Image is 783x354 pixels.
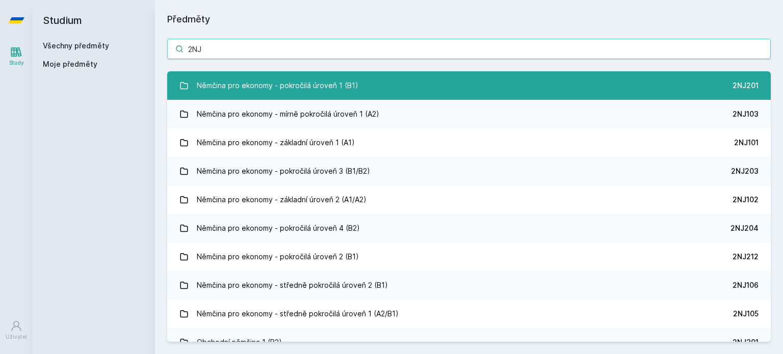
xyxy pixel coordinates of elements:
div: Němčina pro ekonomy - pokročilá úroveň 1 (B1) [197,75,358,96]
div: 2NJ101 [734,138,759,148]
a: Němčina pro ekonomy - mírně pokročilá úroveň 1 (A2) 2NJ103 [167,100,771,128]
a: Study [2,41,31,72]
a: Němčina pro ekonomy - pokročilá úroveň 4 (B2) 2NJ204 [167,214,771,242]
div: 2NJ201 [733,80,759,91]
a: Němčina pro ekonomy - základní úroveň 1 (A1) 2NJ101 [167,128,771,157]
span: Moje předměty [43,59,97,69]
div: Němčina pro ekonomy - základní úroveň 1 (A1) [197,132,355,153]
div: Němčina pro ekonomy - středně pokročilá úroveň 1 (A2/B1) [197,304,399,324]
div: 2NJ103 [733,109,759,119]
div: 2NJ212 [733,252,759,262]
div: Němčina pro ekonomy - pokročilá úroveň 4 (B2) [197,218,360,238]
a: Němčina pro ekonomy - středně pokročilá úroveň 1 (A2/B1) 2NJ105 [167,299,771,328]
a: Němčina pro ekonomy - pokročilá úroveň 3 (B1/B2) 2NJ203 [167,157,771,185]
a: Němčina pro ekonomy - pokročilá úroveň 1 (B1) 2NJ201 [167,71,771,100]
div: Obchodní němčina 1 (B2) [197,332,282,352]
div: Němčina pro ekonomy - mírně pokročilá úroveň 1 (A2) [197,104,379,124]
div: Uživatel [6,333,27,341]
a: Uživatel [2,315,31,346]
div: 2NJ105 [733,309,759,319]
div: 2NJ106 [733,280,759,290]
div: 2NJ102 [733,195,759,205]
a: Němčina pro ekonomy - pokročilá úroveň 2 (B1) 2NJ212 [167,242,771,271]
div: Němčina pro ekonomy - středně pokročilá úroveň 2 (B1) [197,275,388,295]
div: Němčina pro ekonomy - pokročilá úroveň 3 (B1/B2) [197,161,370,181]
div: Němčina pro ekonomy - základní úroveň 2 (A1/A2) [197,189,367,210]
a: Němčina pro ekonomy - středně pokročilá úroveň 2 (B1) 2NJ106 [167,271,771,299]
div: 2NJ203 [731,166,759,176]
div: Study [9,59,24,67]
h1: Předměty [167,12,771,26]
div: 2NJ301 [733,337,759,347]
a: Němčina pro ekonomy - základní úroveň 2 (A1/A2) 2NJ102 [167,185,771,214]
input: Název nebo ident předmětu… [167,39,771,59]
div: 2NJ204 [730,223,759,233]
a: Všechny předměty [43,41,109,50]
div: Němčina pro ekonomy - pokročilá úroveň 2 (B1) [197,247,359,267]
